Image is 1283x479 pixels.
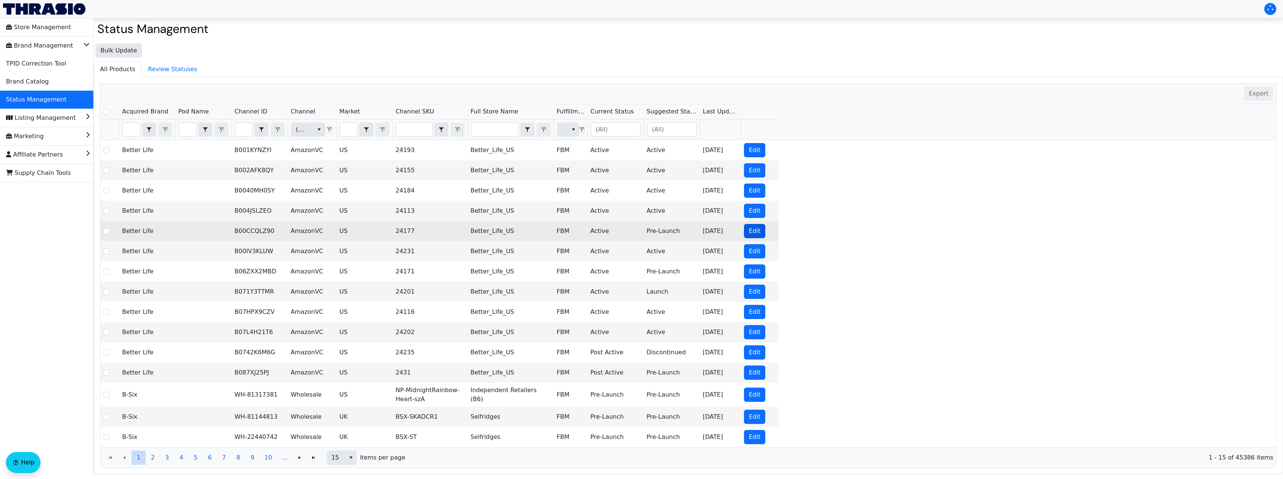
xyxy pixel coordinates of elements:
span: items per page [360,453,405,462]
td: AmazonVC [288,322,336,342]
td: B002AFK8QY [232,160,288,181]
td: FBM [554,160,587,181]
td: AmazonVC [288,261,336,282]
td: Better_Life_US [467,363,554,383]
button: select [314,123,324,136]
a: Thrasio Logo [3,3,85,15]
span: Last Update [703,107,738,116]
span: 9 [251,453,254,462]
td: US [336,322,393,342]
td: US [336,363,393,383]
td: B07HPX9CZV [232,302,288,322]
td: Active [587,322,644,342]
td: [DATE] [700,221,741,241]
td: Better Life [119,261,175,282]
td: Active [587,181,644,201]
input: Select Row [103,329,109,335]
td: Pre-Launch [644,427,700,447]
td: 24202 [393,322,467,342]
span: TPID Correction Tool [6,58,66,70]
td: Better Life [119,241,175,261]
td: Active [587,201,644,221]
span: 10 [264,453,272,462]
td: Better Life [119,140,175,160]
td: WH-81317381 [232,383,288,407]
td: US [336,181,393,201]
button: Edit [744,345,765,360]
td: [DATE] [700,201,741,221]
td: Active [587,160,644,181]
td: Better_Life_US [467,181,554,201]
button: select [360,123,373,136]
input: Filter [123,123,140,136]
span: Channel [291,107,315,116]
td: AmazonVC [288,342,336,363]
span: Review Statuses [142,62,203,77]
td: Wholesale [288,427,336,447]
td: Active [644,160,700,181]
span: Edit [749,368,760,377]
button: Bulk Update [96,43,142,58]
span: Pod Name [178,107,209,116]
input: Select Row [103,289,109,295]
span: 5 [194,453,197,462]
td: Better_Life_US [467,241,554,261]
span: Choose Operator [198,122,212,137]
input: Select Row [103,248,109,254]
button: ... [277,451,292,465]
td: Better Life [119,322,175,342]
td: Better Life [119,160,175,181]
span: 8 [236,453,240,462]
button: Edit [744,305,765,319]
th: Filter [644,119,700,140]
td: UK [336,427,393,447]
td: Selfridges [467,427,554,447]
button: Page 4 [174,451,188,465]
td: FBM [554,181,587,201]
button: Go to the next page [293,451,307,465]
span: 6 [208,453,212,462]
span: Edit [749,247,760,256]
input: Select Row [103,309,109,315]
td: AmazonVC [288,140,336,160]
td: Independent Retailers (B6) [467,383,554,407]
input: Select Row [103,370,109,376]
td: Active [587,261,644,282]
td: B071Y3TTMR [232,282,288,302]
input: Filter [179,123,196,136]
input: Select Row [103,188,109,194]
td: Active [587,302,644,322]
td: Selfridges [467,407,554,427]
td: Better Life [119,201,175,221]
th: Filter [288,119,336,140]
input: Select Row [103,208,109,214]
button: Export [1244,87,1273,101]
td: [DATE] [700,427,741,447]
td: B0040MH0SY [232,181,288,201]
button: Page 8 [231,451,245,465]
button: Edit [744,325,765,339]
td: WH-81144813 [232,407,288,427]
span: Edit [749,166,760,175]
button: Edit [744,224,765,238]
td: 24171 [393,261,467,282]
span: Choose Operator [254,122,269,137]
span: Channel SKU [396,107,434,116]
th: Filter [467,119,554,140]
span: 1 - 15 of 45386 items [411,453,1273,462]
button: Edit [744,163,765,178]
td: NP-MidnightRainbow-Heart-szA [393,383,467,407]
td: Better_Life_US [467,302,554,322]
td: 2431 [393,363,467,383]
td: Better_Life_US [467,160,554,181]
input: Select Row [103,349,109,355]
td: US [336,342,393,363]
td: Better Life [119,302,175,322]
button: Edit [744,285,765,299]
span: 1 [137,453,140,462]
span: Acquired Brand [122,107,168,116]
span: Affiliate Partners [6,149,63,161]
td: Better_Life_US [467,261,554,282]
td: B06ZXX2MBD [232,261,288,282]
input: Filter [340,123,357,136]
